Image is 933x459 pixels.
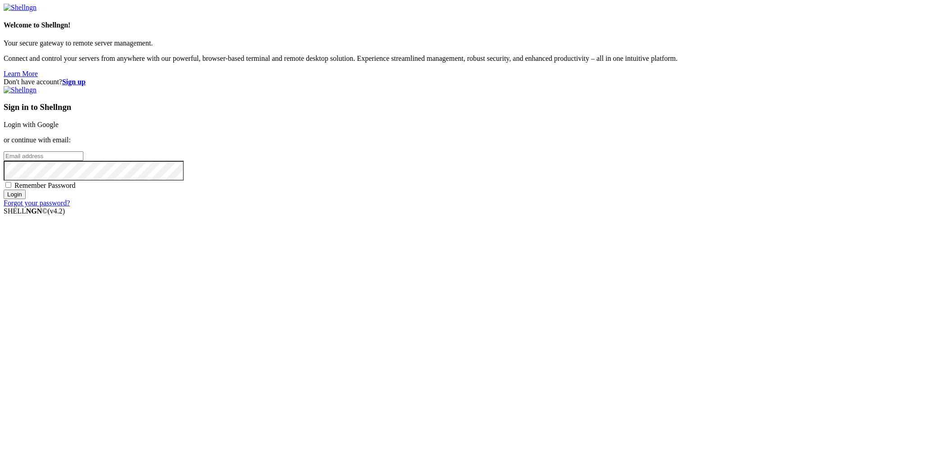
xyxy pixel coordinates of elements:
[4,55,929,63] p: Connect and control your servers from anywhere with our powerful, browser-based terminal and remo...
[4,136,929,144] p: or continue with email:
[5,182,11,188] input: Remember Password
[4,39,929,47] p: Your secure gateway to remote server management.
[4,70,38,77] a: Learn More
[4,78,929,86] div: Don't have account?
[4,207,65,215] span: SHELL ©
[4,86,36,94] img: Shellngn
[4,199,70,207] a: Forgot your password?
[26,207,42,215] b: NGN
[4,121,59,128] a: Login with Google
[48,207,65,215] span: 4.2.0
[14,182,76,189] span: Remember Password
[4,102,929,112] h3: Sign in to Shellngn
[4,4,36,12] img: Shellngn
[62,78,86,86] a: Sign up
[4,190,26,199] input: Login
[4,151,83,161] input: Email address
[4,21,929,29] h4: Welcome to Shellngn!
